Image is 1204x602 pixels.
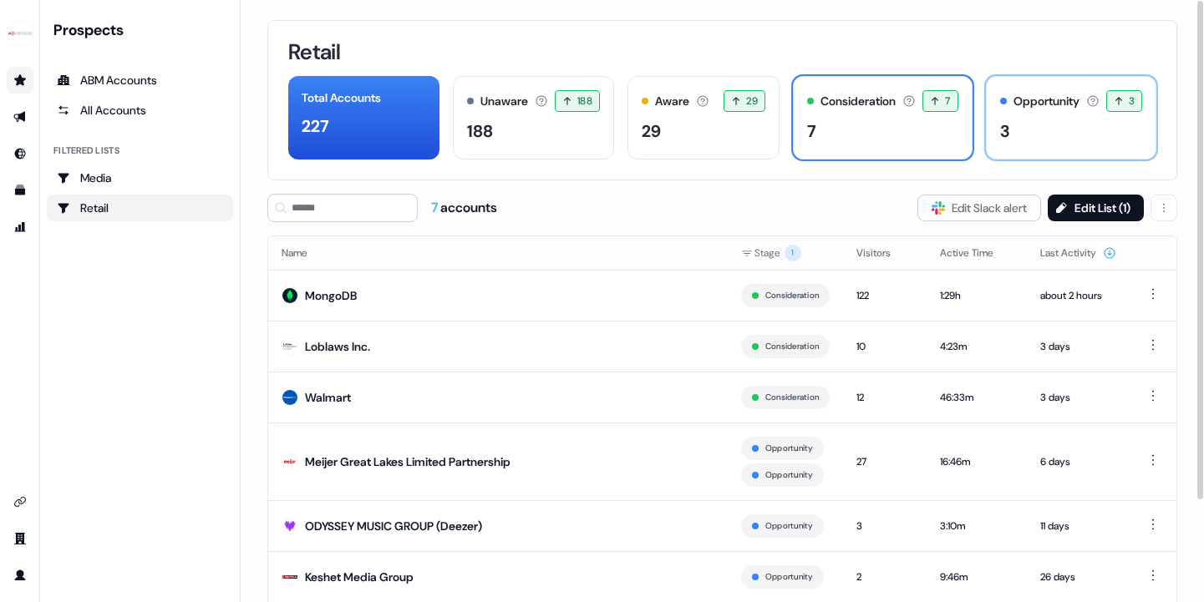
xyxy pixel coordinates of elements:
div: 11 days [1040,518,1116,534]
div: Meijer Great Lakes Limited Partnership [305,453,511,470]
div: Filtered lists [53,144,119,158]
div: 29 [642,119,661,144]
div: 1:29h [940,287,1013,304]
div: MongoDB [305,287,357,304]
div: 6 days [1040,453,1116,470]
span: 1 [785,245,801,261]
a: Go to Retail [47,195,233,221]
span: 188 [577,93,592,109]
a: Go to team [7,525,33,552]
div: 4:23m [940,338,1013,355]
div: Unaware [480,93,528,110]
a: Go to profile [7,562,33,589]
div: 7 [807,119,816,144]
button: Active Time [940,238,1013,268]
div: 46:33m [940,389,1013,406]
a: Go to Inbound [7,140,33,167]
div: ABM Accounts [57,72,223,89]
div: Aware [655,93,689,110]
div: 2 [856,569,913,585]
div: Keshet Media Group [305,569,414,585]
div: ODYSSEY MUSIC GROUP (Deezer) [305,518,482,534]
div: 3 [1000,119,1009,144]
div: 3:10m [940,518,1013,534]
a: ABM Accounts [47,67,233,94]
div: 227 [302,114,329,139]
button: Consideration [765,339,819,354]
button: Edit Slack alert [917,195,1041,221]
span: 7 [945,93,950,109]
div: 16:46m [940,453,1013,470]
span: 7 [431,199,440,216]
div: 9:46m [940,569,1013,585]
div: 10 [856,338,913,355]
button: Edit List (1) [1048,195,1144,221]
div: Retail [57,200,223,216]
a: Go to prospects [7,67,33,94]
a: Go to attribution [7,214,33,240]
div: 3 days [1040,389,1116,406]
button: Visitors [856,238,911,268]
span: 29 [746,93,758,109]
th: Name [268,236,728,270]
div: Stage [741,245,830,261]
div: 12 [856,389,913,406]
a: Go to templates [7,177,33,204]
div: 3 days [1040,338,1116,355]
a: Go to Media [47,164,233,191]
button: Opportunity [765,441,813,456]
div: 188 [467,119,493,144]
div: 27 [856,453,913,470]
button: Consideration [765,390,819,405]
span: 3 [1129,93,1135,109]
div: about 2 hours [1040,287,1116,304]
button: Opportunity [765,468,813,483]
div: All Accounts [57,102,223,119]
button: Opportunity [765,519,813,534]
button: Consideration [765,288,819,303]
div: Consideration [820,93,896,110]
div: Total Accounts [302,89,381,107]
button: Last Activity [1040,238,1116,268]
div: accounts [431,199,497,217]
a: Go to outbound experience [7,104,33,130]
div: 122 [856,287,913,304]
a: Go to integrations [7,488,33,515]
div: 3 [856,518,913,534]
a: All accounts [47,97,233,124]
div: Loblaws Inc. [305,338,370,355]
div: Walmart [305,389,351,406]
div: Prospects [53,20,233,40]
button: Opportunity [765,569,813,584]
h3: Retail [288,41,340,63]
div: 26 days [1040,569,1116,585]
div: Opportunity [1013,93,1080,110]
div: Media [57,169,223,186]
